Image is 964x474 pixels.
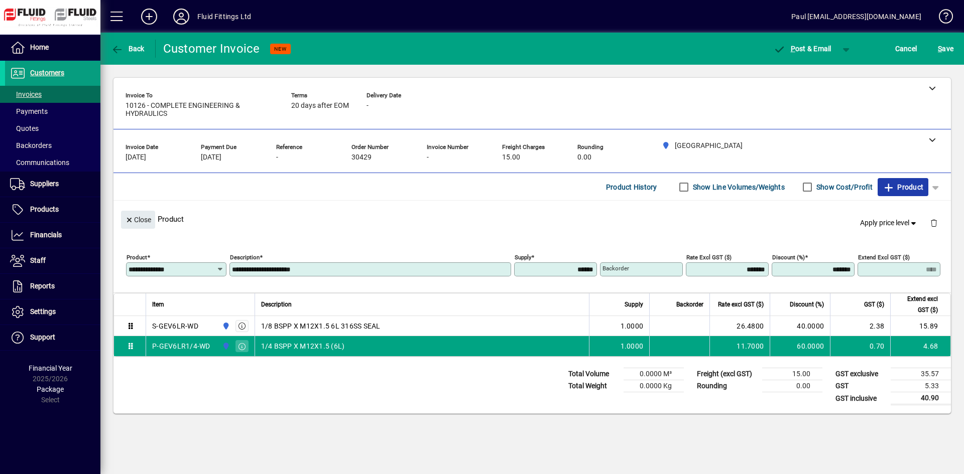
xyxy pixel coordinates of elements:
span: Description [261,299,292,310]
span: Communications [10,159,69,167]
span: AUCKLAND [219,341,231,352]
button: Save [935,40,956,58]
span: Item [152,299,164,310]
a: Staff [5,248,100,273]
td: 15.00 [762,368,822,380]
td: 0.0000 Kg [624,380,684,392]
button: Delete [922,211,946,235]
app-page-header-button: Delete [922,218,946,227]
td: 60.0000 [770,336,830,356]
div: 26.4800 [716,321,764,331]
span: Customers [30,69,64,77]
span: - [367,102,369,110]
span: 0.00 [577,153,591,162]
span: Support [30,333,55,341]
span: Payments [10,107,48,115]
span: Backorder [676,299,703,310]
mat-label: Supply [515,254,531,261]
span: Products [30,205,59,213]
span: Settings [30,307,56,315]
span: 1/4 BSPP X M12X1.5 (6L) [261,341,345,351]
span: Back [111,45,145,53]
td: Total Volume [563,368,624,380]
span: - [276,153,278,162]
td: 4.68 [890,336,950,356]
td: Rounding [692,380,762,392]
span: Backorders [10,141,52,149]
div: 11.7000 [716,341,764,351]
td: 0.70 [830,336,890,356]
span: GST ($) [864,299,884,310]
a: Quotes [5,120,100,137]
mat-label: Extend excl GST ($) [858,254,910,261]
td: GST [830,380,891,392]
span: [DATE] [126,153,146,162]
a: Support [5,325,100,350]
td: Total Weight [563,380,624,392]
a: Suppliers [5,172,100,197]
span: 1.0000 [621,341,644,351]
mat-label: Product [127,254,147,261]
div: Fluid Fittings Ltd [197,9,251,25]
span: 10126 - COMPLETE ENGINEERING & HYDRAULICS [126,102,276,118]
td: 40.0000 [770,316,830,336]
span: Extend excl GST ($) [897,293,938,315]
td: Freight (excl GST) [692,368,762,380]
button: Cancel [893,40,920,58]
div: Product [113,201,951,237]
span: NEW [274,46,287,52]
span: Quotes [10,124,39,132]
span: Suppliers [30,180,59,188]
span: 1.0000 [621,321,644,331]
div: Customer Invoice [163,41,260,57]
button: Post & Email [768,40,836,58]
span: Financial Year [29,364,72,372]
span: Close [125,212,151,228]
button: Profile [165,8,197,26]
a: Products [5,197,100,222]
span: Invoices [10,90,42,98]
td: 0.00 [762,380,822,392]
span: Reports [30,282,55,290]
mat-label: Rate excl GST ($) [686,254,732,261]
app-page-header-button: Close [118,215,158,224]
td: 15.89 [890,316,950,336]
span: Discount (%) [790,299,824,310]
a: Payments [5,103,100,120]
span: P [791,45,795,53]
span: Cancel [895,41,917,57]
button: Back [108,40,147,58]
span: AUCKLAND [219,321,231,332]
span: - [427,153,429,162]
td: 35.57 [891,368,951,380]
div: P-GEV6LR1/4-WD [152,341,210,351]
span: ave [938,41,953,57]
span: Rate excl GST ($) [718,299,764,310]
app-page-header-button: Back [100,40,156,58]
a: Backorders [5,137,100,154]
a: Home [5,35,100,60]
span: 1/8 BSPP X M12X1.5 6L 316SS SEAL [261,321,381,331]
span: Supply [625,299,643,310]
span: Product History [606,179,657,195]
td: GST exclusive [830,368,891,380]
span: Product [883,179,923,195]
td: 0.0000 M³ [624,368,684,380]
a: Invoices [5,86,100,103]
a: Communications [5,154,100,171]
a: Financials [5,223,100,248]
span: [DATE] [201,153,221,162]
span: Apply price level [860,218,918,228]
a: Settings [5,299,100,325]
label: Show Line Volumes/Weights [691,182,785,192]
a: Knowledge Base [931,2,951,35]
button: Product History [602,178,661,196]
mat-label: Backorder [602,265,629,272]
td: 5.33 [891,380,951,392]
button: Product [878,178,928,196]
span: S [938,45,942,53]
span: 20 days after EOM [291,102,349,110]
span: 30429 [351,153,372,162]
span: 15.00 [502,153,520,162]
span: Financials [30,231,62,239]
